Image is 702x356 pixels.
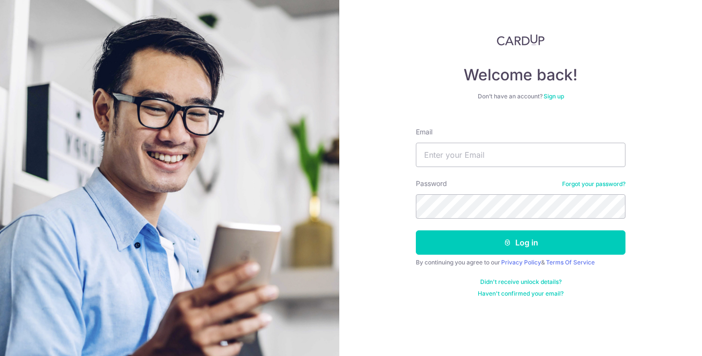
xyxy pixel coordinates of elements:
div: By continuing you agree to our & [416,259,625,266]
h4: Welcome back! [416,65,625,85]
label: Email [416,127,432,137]
button: Log in [416,230,625,255]
a: Didn't receive unlock details? [480,278,562,286]
img: CardUp Logo [497,34,545,46]
a: Terms Of Service [546,259,595,266]
input: Enter your Email [416,143,625,167]
a: Forgot your password? [562,180,625,188]
label: Password [416,179,447,188]
a: Haven't confirmed your email? [478,290,564,298]
div: Don’t have an account? [416,93,625,100]
a: Sign up [544,93,564,100]
a: Privacy Policy [501,259,541,266]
